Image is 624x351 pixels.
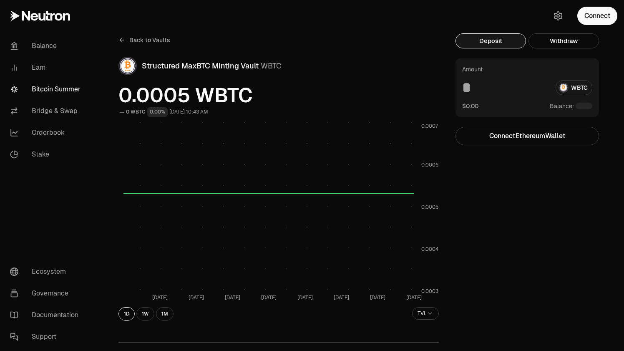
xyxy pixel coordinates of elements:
a: Governance [3,283,90,304]
div: [DATE] 10:43 AM [169,107,208,117]
button: TVL [412,307,439,320]
tspan: 0.0006 [421,162,438,168]
span: Balance: [550,102,574,110]
a: Bridge & Swap [3,100,90,122]
button: 1D [118,307,135,321]
tspan: [DATE] [334,294,349,301]
tspan: 0.0007 [421,123,438,129]
div: 0 WBTC [126,107,146,117]
tspan: [DATE] [225,294,240,301]
a: Orderbook [3,122,90,144]
tspan: 0.0004 [421,246,438,253]
a: Stake [3,144,90,165]
a: Ecosystem [3,261,90,283]
a: Earn [3,57,90,78]
button: Deposit [455,33,526,48]
button: ConnectEthereumWallet [455,127,599,145]
a: Bitcoin Summer [3,78,90,100]
span: WBTC [261,61,282,71]
img: WBTC Logo [119,58,136,74]
tspan: [DATE] [370,294,385,301]
div: Amount [462,65,483,73]
tspan: [DATE] [152,294,168,301]
span: Structured MaxBTC Minting Vault [142,61,259,71]
a: Support [3,326,90,348]
div: 0.00% [147,107,168,117]
tspan: [DATE] [189,294,204,301]
a: Balance [3,35,90,57]
button: 1W [136,307,154,321]
span: 0.0005 WBTC [118,85,439,105]
tspan: 0.0003 [421,288,438,295]
tspan: [DATE] [261,294,277,301]
button: $0.00 [462,102,478,110]
tspan: 0.0005 [421,204,439,210]
a: Back to Vaults [118,33,170,47]
button: 1M [156,307,174,321]
tspan: [DATE] [297,294,313,301]
tspan: [DATE] [406,294,422,301]
button: Connect [577,7,617,25]
button: Withdraw [528,33,599,48]
span: Back to Vaults [129,36,170,44]
a: Documentation [3,304,90,326]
